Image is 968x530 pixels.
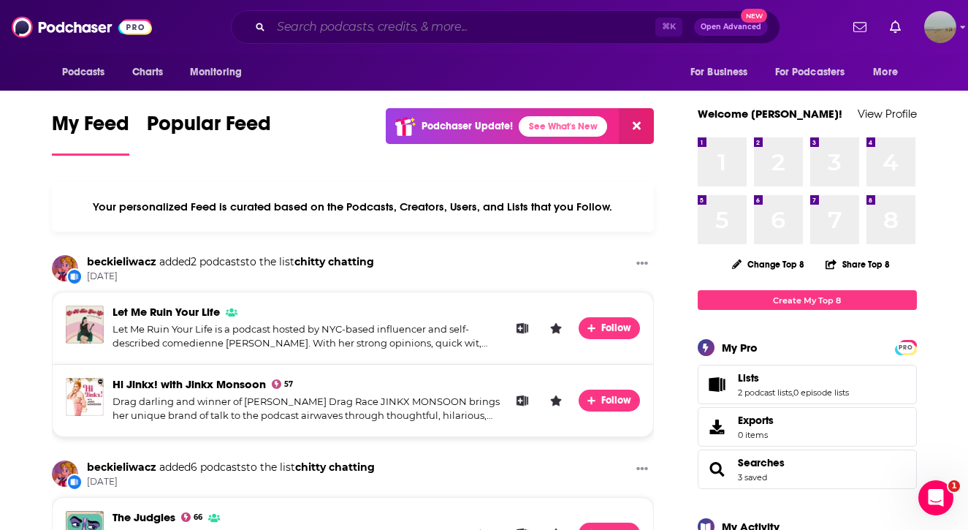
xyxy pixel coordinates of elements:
button: open menu [766,58,866,86]
a: Show notifications dropdown [884,15,907,39]
button: Share Top 8 [825,250,891,279]
span: Follow [601,394,633,406]
button: Open AdvancedNew [694,18,768,36]
img: Hi Jinkx! with Jinkx Monsoon [66,378,104,416]
span: PRO [897,342,915,353]
button: Follow [579,390,640,412]
a: 0 episode lists [793,387,849,398]
span: New [741,9,767,23]
span: [DATE] [87,476,375,488]
span: Exports [738,414,774,427]
span: For Podcasters [775,62,845,83]
span: 66 [194,515,202,520]
a: Show notifications dropdown [847,15,872,39]
span: My Feed [52,111,129,145]
button: Add to List [511,317,533,339]
a: Lists [738,371,849,385]
span: Lists [738,371,759,385]
button: open menu [863,58,916,86]
img: User Profile [924,11,956,43]
span: 57 [284,382,293,387]
input: Search podcasts, credits, & more... [271,15,655,39]
span: 0 items [738,430,774,440]
a: Lists [703,374,732,395]
img: Podchaser - Follow, Share and Rate Podcasts [12,13,152,41]
button: Show More Button [630,461,654,479]
a: chitty chatting [295,461,375,474]
a: Exports [698,407,917,447]
div: Search podcasts, credits, & more... [231,10,780,44]
span: added 6 podcasts [159,461,246,474]
span: [DATE] [87,270,374,283]
button: open menu [680,58,766,86]
button: Show More Button [630,255,654,273]
a: Charts [123,58,172,86]
a: Searches [738,456,785,469]
a: beckieliwacz [87,255,156,268]
a: beckieliwacz [87,461,156,474]
span: For Business [690,62,748,83]
span: More [873,62,898,83]
h3: to the list [87,461,375,474]
a: Let Me Ruin Your Life [113,305,220,319]
span: Open Advanced [701,23,761,31]
span: Exports [703,417,732,437]
a: See What's New [519,116,607,137]
button: Change Top 8 [723,255,814,273]
span: Follow [601,322,633,334]
span: Charts [132,62,164,83]
div: Your personalized Feed is curated based on the Podcasts, Creators, Users, and Lists that you Follow. [52,182,655,232]
span: Popular Feed [147,111,271,145]
a: Welcome [PERSON_NAME]! [698,107,842,121]
a: View Profile [858,107,917,121]
button: Add to List [511,390,533,412]
span: Logged in as shenderson [924,11,956,43]
button: open menu [180,58,261,86]
button: Follow [579,317,640,339]
h3: to the list [87,255,374,269]
a: 57 [272,379,294,389]
span: Podcasts [62,62,105,83]
div: My Pro [722,341,758,355]
span: , [792,387,793,398]
button: open menu [52,58,124,86]
a: 3 saved [738,472,767,482]
img: Let Me Ruin Your Life [66,306,104,344]
button: Show profile menu [924,11,956,43]
a: The Judgies [113,510,175,524]
span: added 2 podcasts [159,255,245,268]
a: PRO [897,341,915,352]
a: 2 podcast lists [738,387,792,398]
span: Lists [698,365,917,404]
img: beckieliwacz [52,461,78,487]
span: Monitoring [190,62,242,83]
a: Searches [703,459,732,480]
div: Drag darling and winner of [PERSON_NAME] Drag Race JINKX MONSOON brings her unique brand of talk ... [113,395,500,423]
img: beckieliwacz [52,255,78,281]
div: New List [66,268,83,284]
a: Popular Feed [147,111,271,156]
span: ⌘ K [655,18,682,37]
span: Searches [698,450,917,489]
button: Leave a Rating [545,317,567,339]
a: My Feed [52,111,129,156]
div: New List [66,474,83,490]
iframe: Intercom live chat [918,480,953,515]
a: Hi Jinkx! with Jinkx Monsoon [113,377,266,391]
a: chitty chatting [294,255,374,268]
p: Podchaser Update! [422,120,513,132]
span: 1 [948,480,960,492]
button: Leave a Rating [545,390,567,412]
a: 66 [181,512,203,522]
div: Let Me Ruin Your Life is a podcast hosted by NYC-based influencer and self-described comedienne [... [113,322,500,351]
